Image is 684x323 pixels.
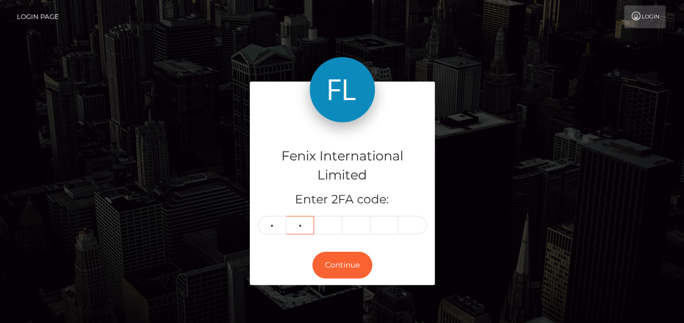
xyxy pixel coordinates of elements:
a: Login Page [17,5,59,28]
img: Fenix International Limited [310,57,375,122]
h5: Enter 2FA code: [258,191,427,208]
button: Continue [312,252,372,278]
a: Login [624,5,665,28]
h4: Fenix International Limited [258,147,427,185]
